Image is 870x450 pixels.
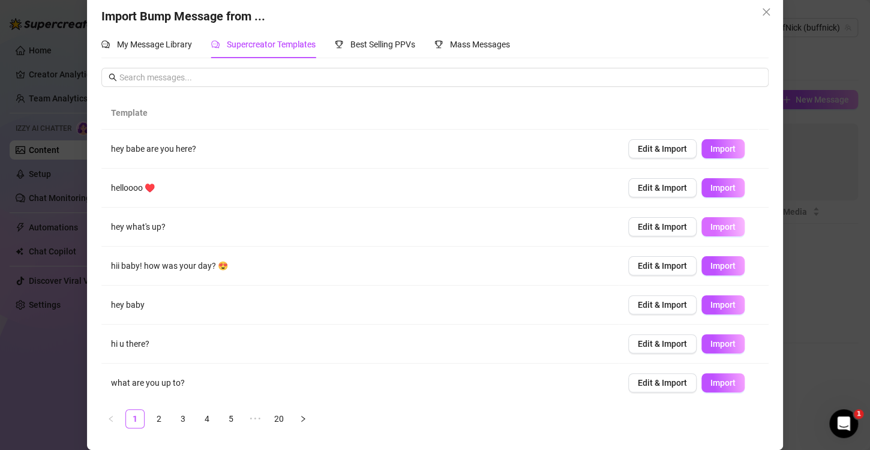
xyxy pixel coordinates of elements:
[101,9,265,23] span: Import Bump Message from ...
[628,256,697,275] button: Edit & Import
[197,409,217,428] li: 4
[450,40,510,49] span: Mass Messages
[198,410,216,428] a: 4
[628,373,697,392] button: Edit & Import
[757,2,776,22] button: Close
[710,183,736,193] span: Import
[710,378,736,388] span: Import
[101,247,619,286] td: hii baby! how was your day? 😍
[638,261,687,271] span: Edit & Import
[710,222,736,232] span: Import
[270,410,288,428] a: 20
[701,334,745,353] button: Import
[101,325,619,364] td: hi u there?
[434,40,443,49] span: trophy
[173,409,193,428] li: 3
[638,222,687,232] span: Edit & Import
[101,409,121,428] li: Previous Page
[117,40,192,49] span: My Message Library
[638,300,687,310] span: Edit & Import
[701,373,745,392] button: Import
[299,415,307,422] span: right
[335,40,343,49] span: trophy
[211,40,220,49] span: comment
[710,144,736,154] span: Import
[101,286,619,325] td: hey baby
[701,295,745,314] button: Import
[101,409,121,428] button: left
[701,139,745,158] button: Import
[101,97,608,130] th: Template
[638,339,687,349] span: Edit & Import
[701,178,745,197] button: Import
[829,409,858,438] iframe: Intercom live chat
[109,73,117,82] span: search
[222,410,240,428] a: 5
[710,261,736,271] span: Import
[125,409,145,428] li: 1
[628,334,697,353] button: Edit & Import
[101,40,110,49] span: comment
[101,364,619,403] td: what are you up to?
[710,300,736,310] span: Import
[107,415,115,422] span: left
[628,139,697,158] button: Edit & Import
[710,339,736,349] span: Import
[761,7,771,17] span: close
[293,409,313,428] li: Next Page
[638,144,687,154] span: Edit & Import
[227,40,316,49] span: Supercreator Templates
[150,410,168,428] a: 2
[628,178,697,197] button: Edit & Import
[126,410,144,428] a: 1
[293,409,313,428] button: right
[149,409,169,428] li: 2
[101,130,619,169] td: hey babe are you here?
[854,409,863,419] span: 1
[638,183,687,193] span: Edit & Import
[628,295,697,314] button: Edit & Import
[101,208,619,247] td: hey what's up?
[757,7,776,17] span: Close
[350,40,415,49] span: Best Selling PPVs
[269,409,289,428] li: 20
[119,71,761,84] input: Search messages...
[628,217,697,236] button: Edit & Import
[701,217,745,236] button: Import
[174,410,192,428] a: 3
[101,169,619,208] td: helloooo ♥️
[245,409,265,428] li: Next 5 Pages
[245,409,265,428] span: •••
[638,378,687,388] span: Edit & Import
[701,256,745,275] button: Import
[221,409,241,428] li: 5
